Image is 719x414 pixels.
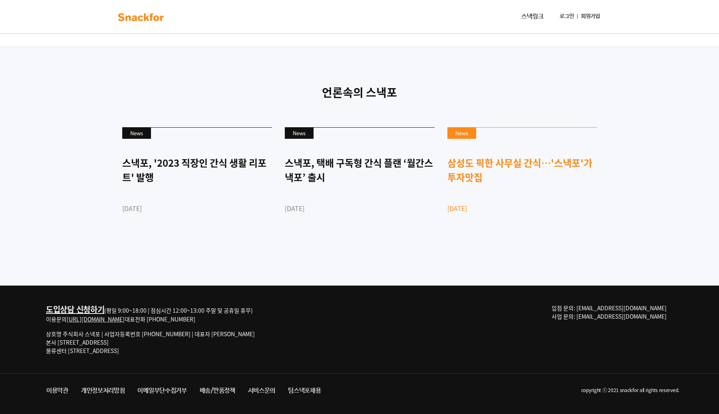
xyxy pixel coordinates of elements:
[122,128,151,139] div: News
[67,315,125,323] a: [URL][DOMAIN_NAME]
[122,203,272,213] div: [DATE]
[116,84,603,101] p: 언론속의 스낵포
[447,127,597,241] a: News 삼성도 픽한 사무실 간식…'스낵포'가 투자맛집 [DATE]
[327,384,679,398] li: copyright ⓒ 2021 snackfor all rights reserved.
[40,384,75,398] a: 이용약관
[578,9,603,24] a: 회원가입
[75,384,131,398] a: 개인정보처리방침
[285,128,314,139] div: News
[285,203,435,213] div: [DATE]
[116,11,166,24] img: background-main-color.svg
[285,127,435,241] a: News 스낵포, 택배 구독형 간식 플랜 ‘월간스낵포’ 출시 [DATE]
[447,203,597,213] div: [DATE]
[447,128,476,139] div: News
[46,304,104,315] a: 도입상담 신청하기
[282,384,327,398] a: 팀스낵포채용
[556,9,577,24] a: 로그인
[46,304,255,323] div: (평일 9:00~18:00 | 점심시간 12:00~13:00 주말 및 공휴일 휴무) 이용문의 대표전화 [PHONE_NUMBER]
[242,384,282,398] a: 서비스문의
[518,9,547,25] a: 스낵링크
[131,384,193,398] a: 이메일무단수집거부
[122,156,272,184] div: 스낵포, '2023 직장인 간식 생활 리포트' 발행
[193,384,242,398] a: 배송/반품정책
[46,330,255,355] p: 상호명 주식회사 스낵포 | 사업자등록번호 [PHONE_NUMBER] | 대표자 [PERSON_NAME] 본사 [STREET_ADDRESS] 물류센터 [STREET_ADDRESS]
[122,127,272,241] a: News 스낵포, '2023 직장인 간식 생활 리포트' 발행 [DATE]
[552,304,667,320] span: 입점 문의: [EMAIL_ADDRESS][DOMAIN_NAME] 사업 문의: [EMAIL_ADDRESS][DOMAIN_NAME]
[447,156,597,184] div: 삼성도 픽한 사무실 간식…'스낵포'가 투자맛집
[285,156,435,184] div: 스낵포, 택배 구독형 간식 플랜 ‘월간스낵포’ 출시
